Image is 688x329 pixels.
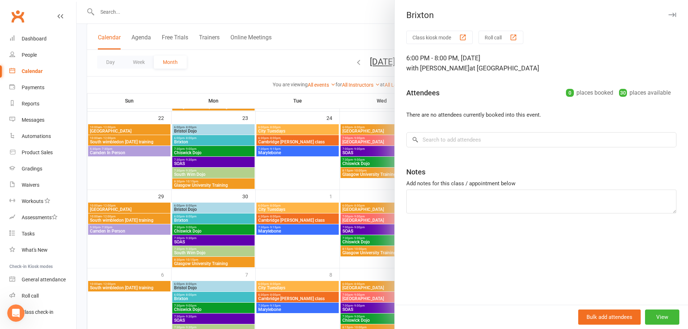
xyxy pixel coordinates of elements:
div: Payments [22,85,44,90]
div: What specific timeframe are you looking to update attendance records for, and approximately how m... [12,216,133,244]
div: Add notes for this class / appointment below [406,179,676,188]
span: with [PERSON_NAME] [406,64,470,72]
button: go back [5,3,18,17]
div: Gradings [22,166,42,172]
div: places booked [566,88,613,98]
div: Class check-in [22,309,53,315]
a: Assessments [9,209,76,226]
div: What's New [22,247,48,253]
a: Workouts [9,193,76,209]
div: General attendance [22,277,66,282]
button: Send a message… [124,234,135,245]
a: Dashboard [9,31,76,47]
span: at [GEOGRAPHIC_DATA] [470,64,539,72]
div: Notes [406,167,425,177]
button: View [645,309,679,325]
div: Roll call [22,293,39,299]
div: Automations [22,133,51,139]
div: Waivers [22,182,39,188]
button: Gif picker [23,237,29,242]
a: Reports [9,96,76,112]
a: Calendar [9,63,76,79]
div: Based on our available documentation, we can see that attendance can be marked through the platfo... [12,71,133,127]
div: Tasks [22,231,35,237]
a: Clubworx [9,7,27,25]
div: places available [619,88,671,98]
div: However, the documentation doesn't specifically cover API endpoints for bulk attendance updates o... [12,170,133,213]
a: Waivers [9,177,76,193]
a: Automations [9,128,76,144]
div: 6:00 PM - 8:00 PM, [DATE] [406,53,676,73]
div: Calendar [22,68,43,74]
div: 30 [619,89,627,97]
button: Emoji picker [11,237,17,242]
div: Brixton [395,10,688,20]
div: Product Sales [22,150,53,155]
h1: [PERSON_NAME] [35,7,82,12]
div: Based on our available documentation, we can see that attendance can be marked through the platfo... [6,66,139,249]
div: People [22,52,37,58]
a: Class kiosk mode [9,304,76,320]
a: Messages [9,112,76,128]
img: Profile image for Toby [21,4,32,16]
a: Gradings [9,161,76,177]
div: Workouts [22,198,43,204]
div: Attendees [406,88,440,98]
a: What's New [9,242,76,258]
div: Dashboard [22,36,47,42]
div: Messages [22,117,44,123]
div: Our system also offers Roll Call functionality that allows staff to check members into classes, m... [12,131,133,166]
a: Source reference 144348: [37,121,43,127]
a: People [9,47,76,63]
div: Assessments [22,215,57,220]
a: Source reference 18804015: [71,160,77,166]
button: Bulk add attendees [578,309,641,325]
input: Search to add attendees [406,132,676,147]
iframe: Intercom live chat [7,304,25,322]
div: 0 [566,89,574,97]
div: Toby says… [6,66,139,265]
a: Payments [9,79,76,96]
button: Roll call [479,31,523,44]
a: Tasks [9,226,76,242]
li: There are no attendees currently booked into this event. [406,111,676,119]
a: Product Sales [9,144,76,161]
textarea: Message… [6,221,138,234]
button: Home [126,3,140,17]
a: General attendance kiosk mode [9,272,76,288]
div: Reports [22,101,39,107]
button: Upload attachment [34,237,40,242]
a: Roll call [9,288,76,304]
button: Class kiosk mode [406,31,473,44]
